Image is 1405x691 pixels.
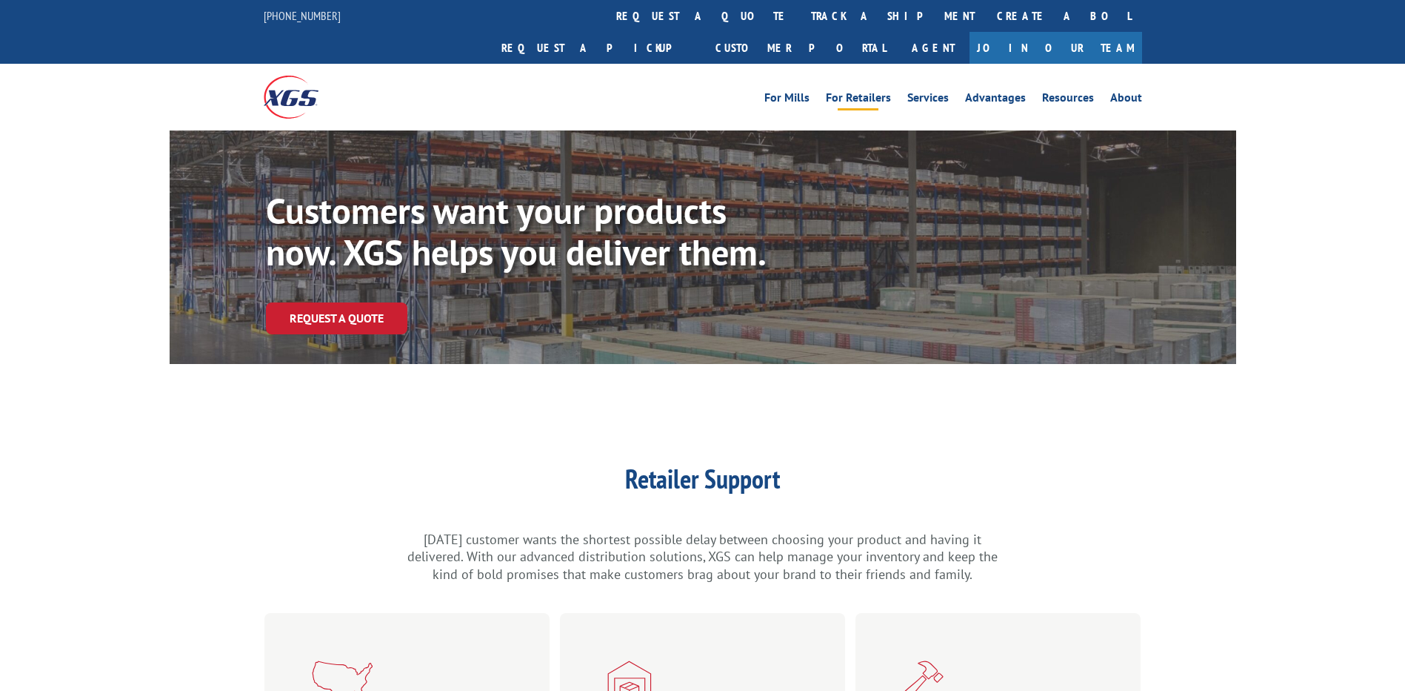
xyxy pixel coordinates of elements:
[764,92,810,108] a: For Mills
[970,32,1142,64] a: Join Our Team
[1042,92,1094,108] a: Resources
[490,32,704,64] a: Request a pickup
[965,92,1026,108] a: Advantages
[407,531,999,583] p: [DATE] customer wants the shortest possible delay between choosing your product and having it del...
[264,8,341,23] a: [PHONE_NUMBER]
[407,466,999,500] h1: Retailer Support
[266,190,797,273] p: Customers want your products now. XGS helps you deliver them.
[897,32,970,64] a: Agent
[704,32,897,64] a: Customer Portal
[266,302,407,334] a: Request a Quote
[907,92,949,108] a: Services
[826,92,891,108] a: For Retailers
[1110,92,1142,108] a: About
